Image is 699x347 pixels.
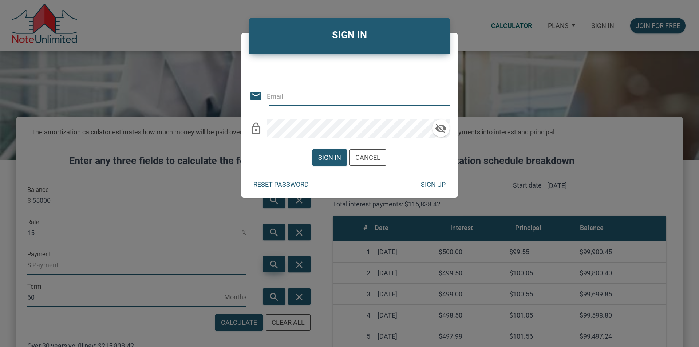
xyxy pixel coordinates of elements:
[421,180,446,189] div: Sign up
[253,180,309,189] div: Reset password
[248,177,314,192] button: Reset password
[312,149,347,166] button: Sign in
[355,153,380,162] div: Cancel
[349,149,386,166] button: Cancel
[249,90,262,103] i: email
[267,86,437,106] input: Email
[249,122,262,135] i: lock_outline
[318,153,341,162] div: Sign in
[415,177,451,192] button: Sign up
[254,28,445,43] h4: SIGN IN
